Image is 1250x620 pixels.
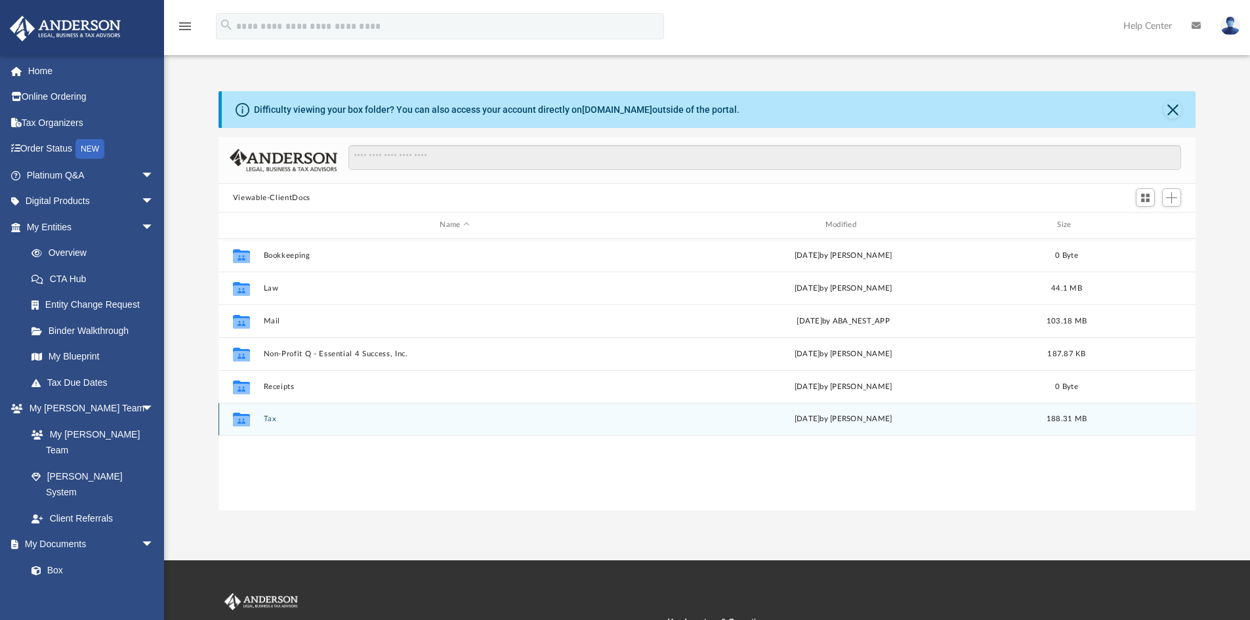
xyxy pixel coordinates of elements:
button: Viewable-ClientDocs [233,192,310,204]
span: arrow_drop_down [141,214,167,241]
i: menu [177,18,193,34]
a: Tax Due Dates [18,369,174,396]
button: Law [263,284,646,293]
div: by ABA_NEST_APP [652,315,1034,327]
div: [DATE] by [PERSON_NAME] [652,249,1034,261]
div: grid [219,239,1196,510]
a: CTA Hub [18,266,174,292]
div: Name [262,219,646,231]
a: My Documentsarrow_drop_down [9,531,167,558]
span: 0 Byte [1055,251,1078,258]
div: Size [1040,219,1093,231]
i: search [219,18,234,32]
div: [DATE] by [PERSON_NAME] [652,282,1034,294]
a: My [PERSON_NAME] Team [18,421,161,463]
button: Switch to Grid View [1136,188,1156,207]
div: [DATE] by [PERSON_NAME] [652,348,1034,360]
a: Digital Productsarrow_drop_down [9,188,174,215]
a: Entity Change Request [18,292,174,318]
button: Non-Profit Q - Essential 4 Success, Inc. [263,350,646,358]
img: User Pic [1220,16,1240,35]
span: 0 Byte [1055,382,1078,390]
img: Anderson Advisors Platinum Portal [6,16,125,41]
button: Add [1162,188,1182,207]
span: 188.31 MB [1047,415,1087,423]
a: My [PERSON_NAME] Teamarrow_drop_down [9,396,167,422]
div: Modified [652,219,1035,231]
a: Box [18,557,161,583]
a: My Entitiesarrow_drop_down [9,214,174,240]
input: Search files and folders [348,145,1181,170]
span: arrow_drop_down [141,162,167,189]
div: by [PERSON_NAME] [652,413,1034,425]
button: Mail [263,317,646,325]
a: Home [9,58,174,84]
button: Bookkeeping [263,251,646,260]
span: arrow_drop_down [141,531,167,558]
a: [DOMAIN_NAME] [582,104,652,115]
div: NEW [75,139,104,159]
a: menu [177,25,193,34]
span: [DATE] [797,317,822,324]
span: 44.1 MB [1051,284,1082,291]
div: Difficulty viewing your box folder? You can also access your account directly on outside of the p... [254,103,740,117]
a: Tax Organizers [9,110,174,136]
span: arrow_drop_down [141,188,167,215]
button: Tax [263,415,646,423]
a: [PERSON_NAME] System [18,463,167,505]
span: 187.87 KB [1047,350,1085,357]
a: Overview [18,240,174,266]
button: Close [1163,100,1182,119]
button: Receipts [263,382,646,391]
div: id [1098,219,1190,231]
a: My Blueprint [18,344,167,370]
div: [DATE] by [PERSON_NAME] [652,381,1034,392]
a: Platinum Q&Aarrow_drop_down [9,162,174,188]
span: [DATE] [794,415,820,423]
div: id [224,219,257,231]
a: Client Referrals [18,505,167,531]
a: Online Ordering [9,84,174,110]
span: arrow_drop_down [141,396,167,423]
img: Anderson Advisors Platinum Portal [222,593,301,610]
span: 103.18 MB [1047,317,1087,324]
a: Binder Walkthrough [18,318,174,344]
a: Order StatusNEW [9,136,174,163]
